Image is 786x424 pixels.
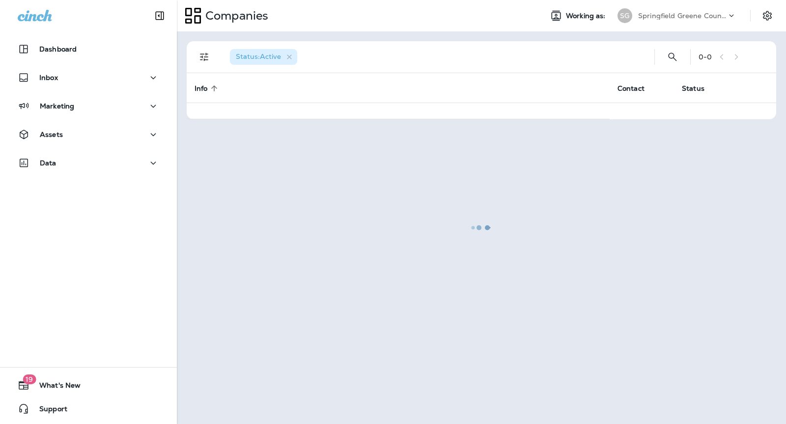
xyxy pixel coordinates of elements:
[29,405,67,417] span: Support
[10,68,167,87] button: Inbox
[566,12,608,20] span: Working as:
[40,159,56,167] p: Data
[201,8,268,23] p: Companies
[10,96,167,116] button: Marketing
[23,374,36,384] span: 19
[10,125,167,144] button: Assets
[10,153,167,173] button: Data
[10,39,167,59] button: Dashboard
[40,131,63,138] p: Assets
[10,399,167,419] button: Support
[39,45,77,53] p: Dashboard
[29,381,81,393] span: What's New
[10,375,167,395] button: 19What's New
[618,8,632,23] div: SG
[39,74,58,81] p: Inbox
[40,102,74,110] p: Marketing
[638,12,727,20] p: Springfield Greene County Parks and Golf
[146,6,173,26] button: Collapse Sidebar
[758,7,776,25] button: Settings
